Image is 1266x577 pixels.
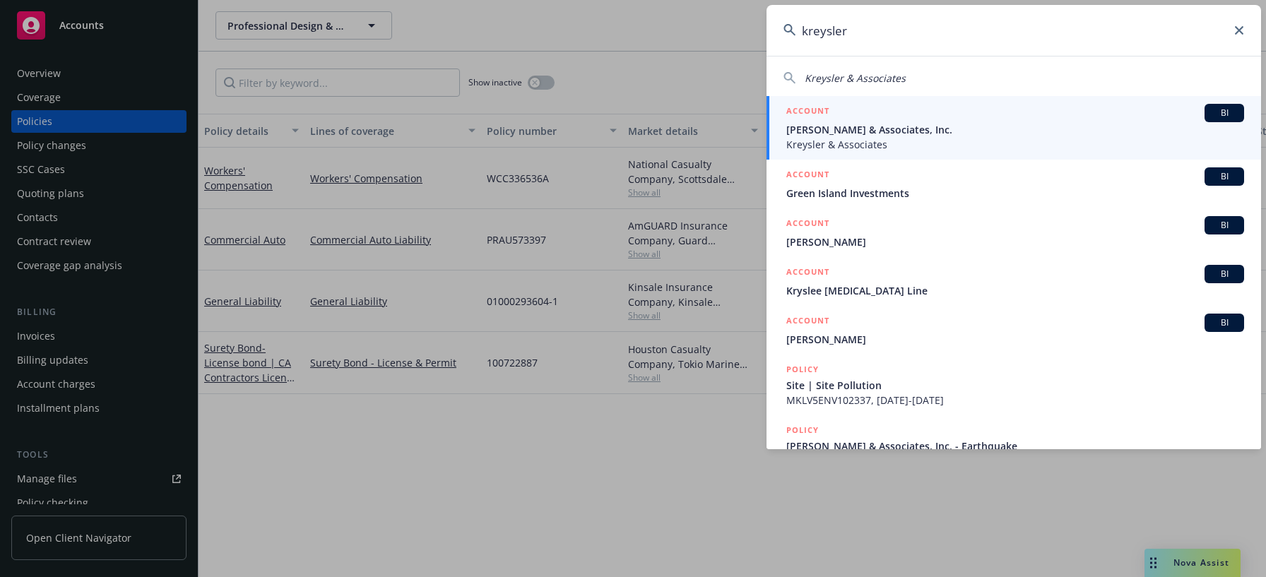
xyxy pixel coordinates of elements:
[1210,170,1238,183] span: BI
[767,257,1261,306] a: ACCOUNTBIKryslee [MEDICAL_DATA] Line
[767,355,1261,415] a: POLICYSite | Site PollutionMKLV5ENV102337, [DATE]-[DATE]
[1210,107,1238,119] span: BI
[1210,219,1238,232] span: BI
[786,393,1244,408] span: MKLV5ENV102337, [DATE]-[DATE]
[1210,316,1238,329] span: BI
[786,104,829,121] h5: ACCOUNT
[786,362,819,376] h5: POLICY
[786,265,829,282] h5: ACCOUNT
[767,160,1261,208] a: ACCOUNTBIGreen Island Investments
[786,314,829,331] h5: ACCOUNT
[786,283,1244,298] span: Kryslee [MEDICAL_DATA] Line
[786,378,1244,393] span: Site | Site Pollution
[786,167,829,184] h5: ACCOUNT
[786,122,1244,137] span: [PERSON_NAME] & Associates, Inc.
[805,71,906,85] span: Kreysler & Associates
[786,439,1244,453] span: [PERSON_NAME] & Associates, Inc. - Earthquake
[767,96,1261,160] a: ACCOUNTBI[PERSON_NAME] & Associates, Inc.Kreysler & Associates
[786,423,819,437] h5: POLICY
[1210,268,1238,280] span: BI
[767,208,1261,257] a: ACCOUNTBI[PERSON_NAME]
[767,415,1261,476] a: POLICY[PERSON_NAME] & Associates, Inc. - Earthquake
[786,234,1244,249] span: [PERSON_NAME]
[767,306,1261,355] a: ACCOUNTBI[PERSON_NAME]
[786,332,1244,347] span: [PERSON_NAME]
[767,5,1261,56] input: Search...
[786,186,1244,201] span: Green Island Investments
[786,137,1244,152] span: Kreysler & Associates
[786,216,829,233] h5: ACCOUNT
